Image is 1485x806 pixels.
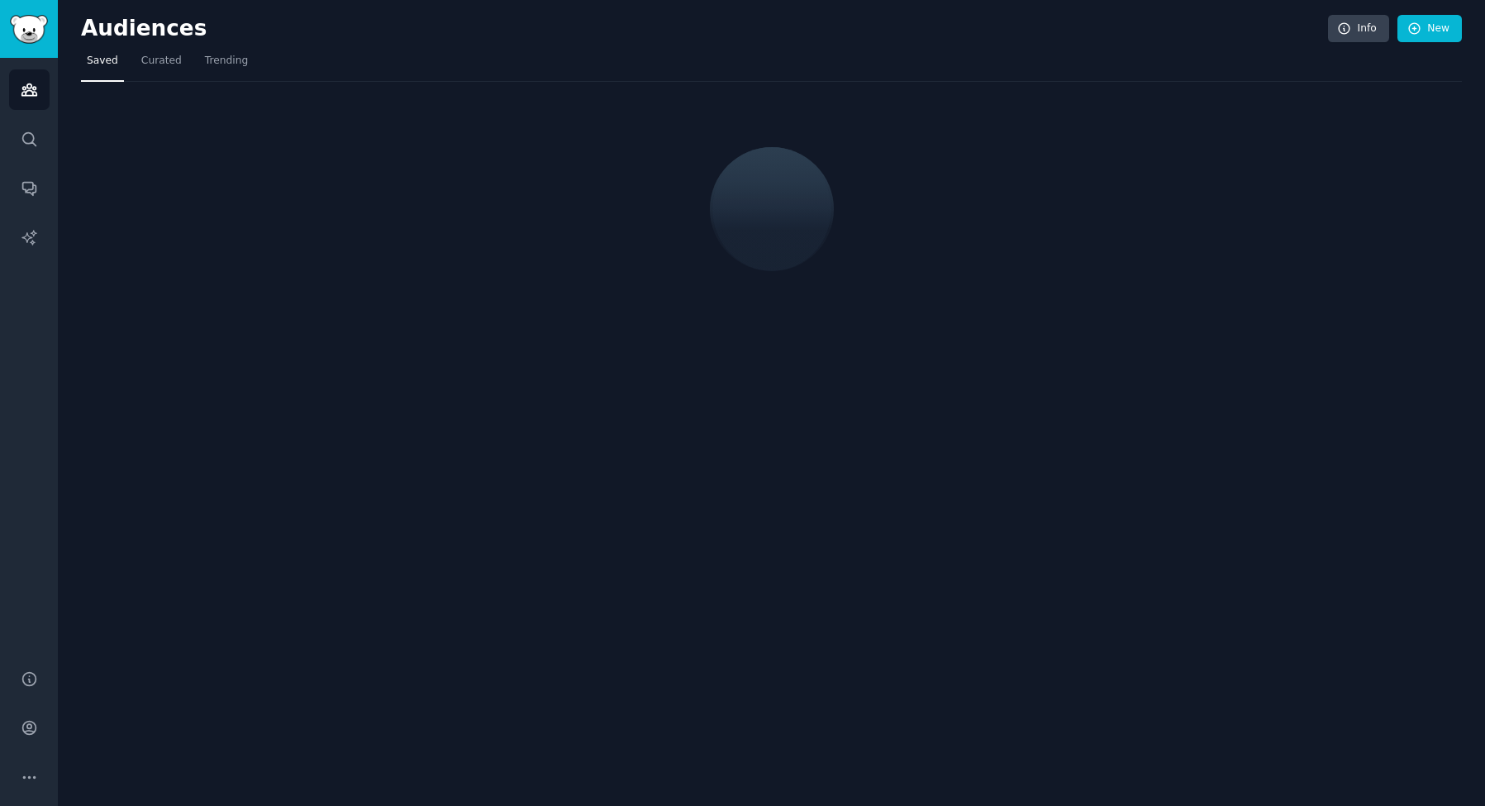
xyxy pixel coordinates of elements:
[141,54,182,69] span: Curated
[205,54,248,69] span: Trending
[1328,15,1389,43] a: Info
[81,16,1328,42] h2: Audiences
[10,15,48,44] img: GummySearch logo
[1397,15,1462,43] a: New
[81,48,124,82] a: Saved
[199,48,254,82] a: Trending
[87,54,118,69] span: Saved
[136,48,188,82] a: Curated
